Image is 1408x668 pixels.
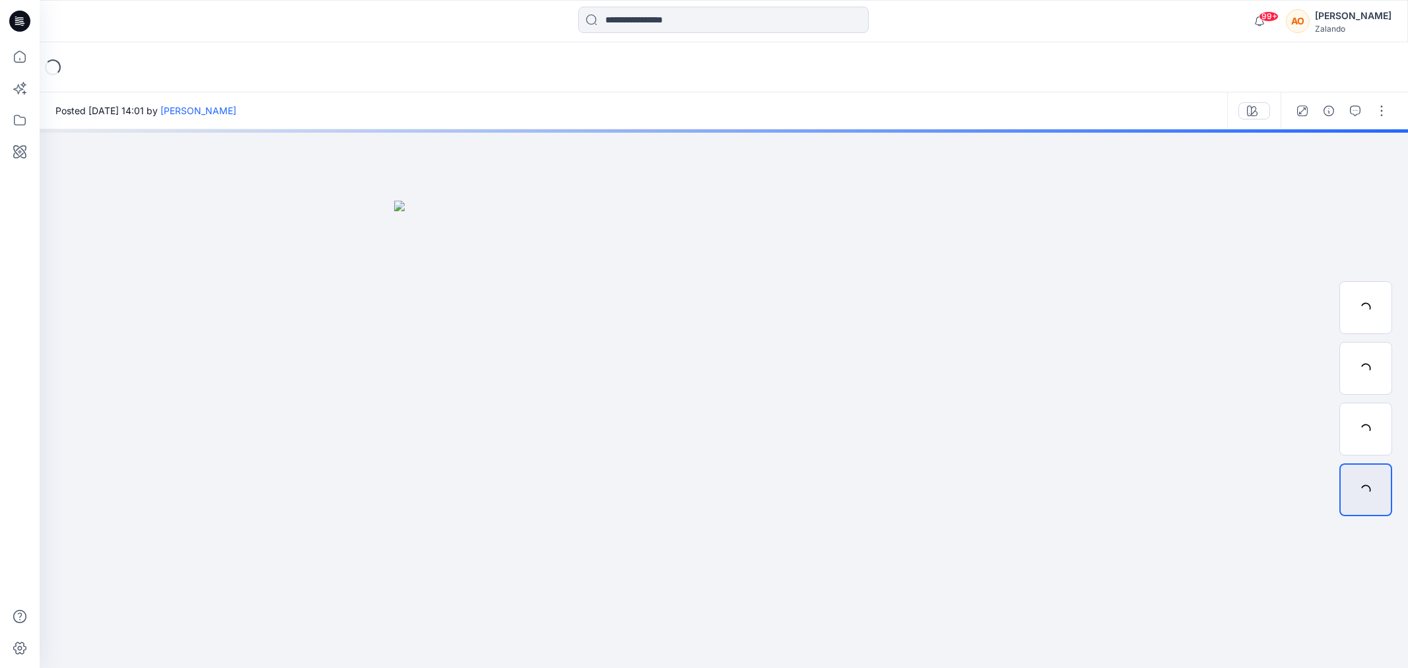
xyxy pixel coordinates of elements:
[1286,9,1310,33] div: AO
[1315,8,1391,24] div: [PERSON_NAME]
[1315,24,1391,34] div: Zalando
[1318,100,1339,121] button: Details
[1259,11,1279,22] span: 99+
[394,201,1054,668] img: eyJhbGciOiJIUzI1NiIsImtpZCI6IjAiLCJzbHQiOiJzZXMiLCJ0eXAiOiJKV1QifQ.eyJkYXRhIjp7InR5cGUiOiJzdG9yYW...
[160,105,236,116] a: [PERSON_NAME]
[55,104,236,117] span: Posted [DATE] 14:01 by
